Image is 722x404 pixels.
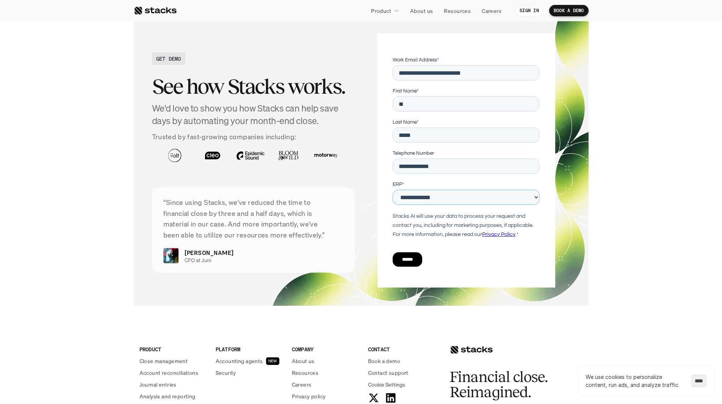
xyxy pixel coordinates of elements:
[515,5,543,16] a: SIGN IN
[368,345,435,353] p: CONTACT
[292,392,359,400] a: Privacy policy
[406,4,437,17] a: About us
[139,380,177,388] p: Journal entries
[268,359,277,363] h2: NEW
[292,369,359,377] a: Resources
[549,5,589,16] a: BOOK A DEMO
[185,248,234,257] p: [PERSON_NAME]
[520,8,539,13] p: SIGN IN
[216,357,283,365] a: Accounting agentsNEW
[152,75,355,98] h2: See how Stacks works.
[292,345,359,353] p: COMPANY
[554,8,584,13] p: BOOK A DEMO
[393,56,540,273] iframe: Form 0
[216,345,283,353] p: PLATFORM
[368,380,405,388] span: Cookie Settings
[292,357,315,365] p: About us
[292,380,312,388] p: Careers
[185,257,337,264] p: CFO at Juni
[139,369,199,377] p: Account reconciliations
[139,369,207,377] a: Account reconciliations
[586,373,683,389] p: We use cookies to personalize content, run ads, and analyze traffic.
[292,392,326,400] p: Privacy policy
[368,357,435,365] a: Book a demo
[139,357,188,365] p: Close management
[410,7,433,15] p: About us
[156,55,181,63] h2: GET DEMO
[139,392,207,400] a: Analysis and reporting
[139,345,207,353] p: PRODUCT
[368,369,435,377] a: Contact support
[292,369,319,377] p: Resources
[368,369,409,377] p: Contact support
[139,357,207,365] a: Close management
[444,7,471,15] p: Resources
[450,369,564,400] h2: Financial close. Reimagined.
[152,102,355,127] h4: We'd love to show you how Stacks can help save days by automating your month-end close.
[439,4,475,17] a: Resources
[139,392,196,400] p: Analysis and reporting
[139,380,207,388] a: Journal entries
[216,369,236,377] p: Security
[292,380,359,388] a: Careers
[292,357,359,365] a: About us
[152,131,355,142] p: Trusted by fast-growing companies including:
[216,369,283,377] a: Security
[368,357,401,365] p: Book a demo
[477,4,506,17] a: Careers
[368,380,405,388] button: Cookie Trigger
[216,357,263,365] p: Accounting agents
[163,197,344,241] p: “Since using Stacks, we've reduced the time to financial close by three and a half days, which is...
[482,7,501,15] p: Careers
[371,7,391,15] p: Product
